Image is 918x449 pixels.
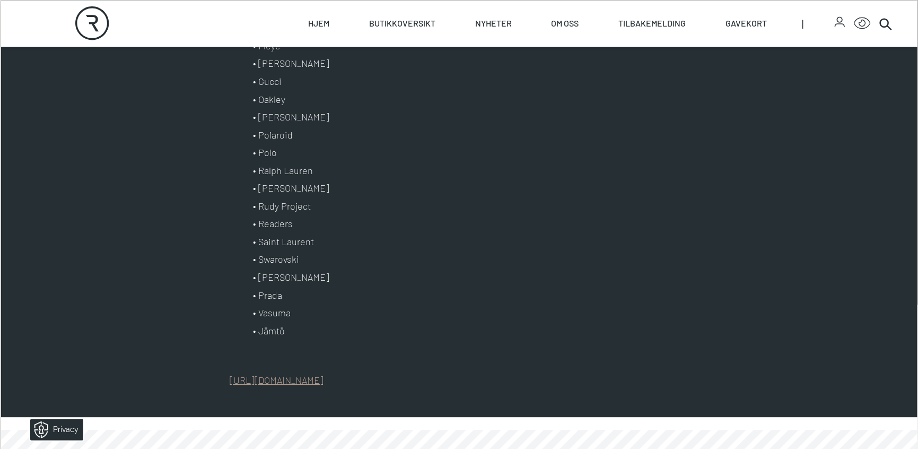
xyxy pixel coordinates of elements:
[244,200,688,213] li: Rudy Project
[244,324,688,338] li: Jämtö
[854,15,871,32] button: Open Accessibility Menu
[244,128,688,142] li: Polaroid
[230,374,324,386] a: [URL][DOMAIN_NAME]
[244,306,688,320] li: Vasuma
[244,164,688,178] li: Ralph Lauren
[244,253,688,266] li: Swarovski
[244,217,688,231] li: Readers
[881,235,907,240] div: © Mappedin
[244,235,688,249] li: Saint Laurent
[244,146,688,160] li: Polo
[879,233,916,241] details: Attribution
[244,110,688,124] li: [PERSON_NAME]
[244,93,688,107] li: Oakley
[244,271,688,284] li: [PERSON_NAME]
[11,416,97,444] iframe: Manage Preferences
[244,182,688,195] li: [PERSON_NAME]
[244,75,688,89] li: Gucci
[244,57,688,71] li: [PERSON_NAME]
[244,289,688,303] li: Prada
